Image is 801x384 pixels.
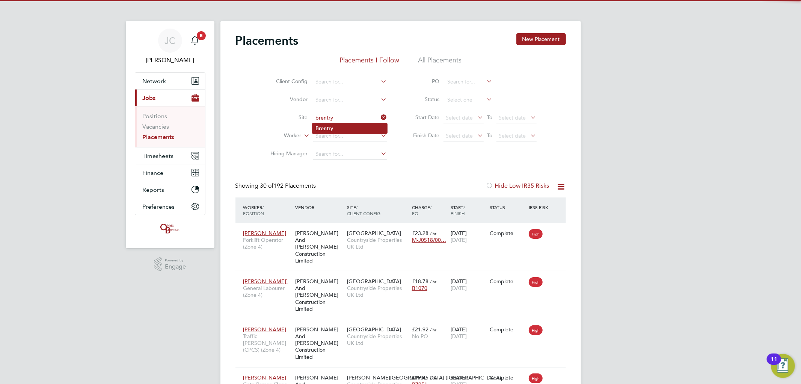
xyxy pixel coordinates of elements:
[159,223,181,235] img: oneillandbrennan-logo-retina.png
[430,279,436,284] span: / hr
[347,374,507,381] span: [PERSON_NAME][GEOGRAPHIC_DATA] ([GEOGRAPHIC_DATA]…
[445,95,493,105] input: Select one
[412,204,431,216] span: / PO
[347,285,408,298] span: Countryside Properties UK Ltd
[410,200,449,220] div: Charge
[135,164,205,181] button: Finance
[412,237,446,243] span: M-J0518/00…
[485,131,495,140] span: To
[241,226,566,232] a: [PERSON_NAME]Forklift Operator (Zone 4)[PERSON_NAME] And [PERSON_NAME] Construction Limited[GEOGR...
[135,90,205,106] button: Jobs
[499,114,526,121] span: Select date
[529,373,543,383] span: High
[430,375,436,381] span: / hr
[241,200,293,220] div: Worker
[339,56,399,69] li: Placements I Follow
[265,114,308,121] label: Site
[313,95,387,105] input: Search for...
[293,274,345,316] div: [PERSON_NAME] And [PERSON_NAME] Construction Limited
[235,182,318,190] div: Showing
[265,96,308,103] label: Vendor
[412,326,428,333] span: £21.92
[451,285,467,291] span: [DATE]
[529,325,543,335] span: High
[165,264,186,270] span: Engage
[445,77,493,87] input: Search for...
[347,278,401,285] span: [GEOGRAPHIC_DATA]
[241,370,566,376] a: [PERSON_NAME]Gate Person (Zone 4)[PERSON_NAME] And [PERSON_NAME] Construction Limited[PERSON_NAME...
[490,230,525,237] div: Complete
[412,285,427,291] span: B1070
[165,257,186,264] span: Powered by
[449,322,488,343] div: [DATE]
[135,198,205,215] button: Preferences
[446,132,473,139] span: Select date
[488,200,527,214] div: Status
[143,134,175,141] a: Placements
[529,277,543,287] span: High
[265,78,308,85] label: Client Config
[446,114,473,121] span: Select date
[406,96,440,103] label: Status
[135,223,205,235] a: Go to home page
[164,36,175,46] span: JC
[260,182,274,190] span: 30 of
[243,204,264,216] span: / Position
[315,125,333,132] b: Brentry
[143,112,167,120] a: Positions
[347,204,380,216] span: / Client Config
[529,229,543,239] span: High
[451,333,467,340] span: [DATE]
[430,231,436,236] span: / hr
[243,278,288,285] span: [PERSON_NAME]`
[258,132,302,140] label: Worker
[313,131,387,141] input: Search for...
[490,278,525,285] div: Complete
[412,333,428,340] span: No PO
[345,200,410,220] div: Site
[412,230,428,237] span: £23.28
[241,274,566,280] a: [PERSON_NAME]`General Labourer (Zone 4)[PERSON_NAME] And [PERSON_NAME] Construction Limited[GEOGR...
[490,374,525,381] div: Complete
[135,29,205,65] a: JC[PERSON_NAME]
[412,278,428,285] span: £18.78
[135,106,205,147] div: Jobs
[347,326,401,333] span: [GEOGRAPHIC_DATA]
[430,327,436,332] span: / hr
[243,230,287,237] span: [PERSON_NAME]
[143,169,164,176] span: Finance
[406,78,440,85] label: PO
[135,181,205,198] button: Reports
[143,94,156,102] span: Jobs
[243,374,287,381] span: [PERSON_NAME]
[135,56,205,65] span: James Crawley
[347,237,408,250] span: Countryside Properties UK Ltd
[449,274,488,295] div: [DATE]
[347,230,401,237] span: [GEOGRAPHIC_DATA]
[485,112,495,122] span: To
[243,285,291,298] span: General Labourer (Zone 4)
[143,203,175,210] span: Preferences
[313,77,387,87] input: Search for...
[243,333,291,354] span: Traffic [PERSON_NAME] (CPCS) (Zone 4)
[451,237,467,243] span: [DATE]
[412,374,428,381] span: £19.45
[143,152,174,159] span: Timesheets
[143,77,166,85] span: Network
[313,113,387,123] input: Search for...
[499,132,526,139] span: Select date
[126,21,214,248] nav: Main navigation
[235,33,299,48] h2: Placements
[260,182,316,190] span: 192 Placements
[347,333,408,346] span: Countryside Properties UK Ltd
[418,56,462,69] li: All Placements
[293,322,345,364] div: [PERSON_NAME] And [PERSON_NAME] Construction Limited
[135,147,205,164] button: Timesheets
[516,33,566,45] button: New Placement
[293,200,345,214] div: Vendor
[449,200,488,220] div: Start
[143,123,169,130] a: Vacancies
[135,73,205,89] button: Network
[143,186,164,193] span: Reports
[265,150,308,157] label: Hiring Manager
